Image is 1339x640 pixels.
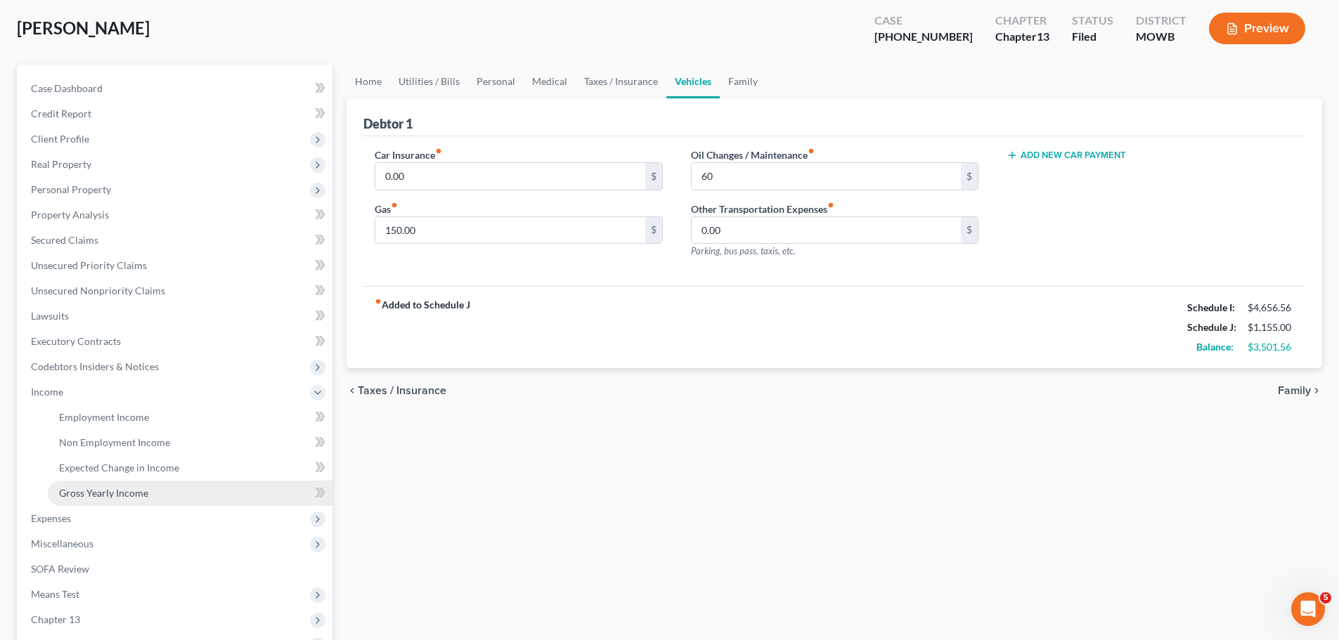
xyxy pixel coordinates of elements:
[1311,385,1322,396] i: chevron_right
[31,613,80,625] span: Chapter 13
[691,148,815,162] label: Oil Changes / Maintenance
[31,209,109,221] span: Property Analysis
[1187,301,1235,313] strong: Schedule I:
[1291,592,1325,626] iframe: Intercom live chat
[31,82,103,94] span: Case Dashboard
[808,148,815,155] i: fiber_manual_record
[31,386,63,398] span: Income
[1187,321,1236,333] strong: Schedule J:
[20,329,332,354] a: Executory Contracts
[20,76,332,101] a: Case Dashboard
[691,245,796,256] span: Parking, bus pass, taxis, etc.
[31,234,98,246] span: Secured Claims
[645,217,662,244] div: $
[375,163,645,190] input: --
[48,455,332,481] a: Expected Change in Income
[20,556,332,582] a: SOFA Review
[31,183,111,195] span: Personal Property
[1278,385,1311,396] span: Family
[1278,385,1322,396] button: Family chevron_right
[1072,13,1113,29] div: Status
[31,285,165,296] span: Unsecured Nonpriority Claims
[666,65,720,98] a: Vehicles
[20,101,332,126] a: Credit Report
[20,202,332,228] a: Property Analysis
[995,13,1049,29] div: Chapter
[961,163,978,190] div: $
[31,133,89,145] span: Client Profile
[1248,301,1294,315] div: $4,656.56
[347,385,358,396] i: chevron_left
[995,29,1049,45] div: Chapter
[692,217,961,244] input: --
[48,405,332,430] a: Employment Income
[31,512,71,524] span: Expenses
[692,163,961,190] input: --
[1072,29,1113,45] div: Filed
[375,202,398,216] label: Gas
[358,385,446,396] span: Taxes / Insurance
[1136,13,1186,29] div: District
[31,563,89,575] span: SOFA Review
[20,303,332,329] a: Lawsuits
[20,228,332,253] a: Secured Claims
[961,217,978,244] div: $
[1248,340,1294,354] div: $3,501.56
[1007,150,1126,161] button: Add New Car Payment
[524,65,576,98] a: Medical
[17,18,150,38] span: [PERSON_NAME]
[31,107,91,119] span: Credit Report
[720,65,766,98] a: Family
[59,411,149,423] span: Employment Income
[347,65,390,98] a: Home
[390,65,468,98] a: Utilities / Bills
[375,148,442,162] label: Car Insurance
[31,360,159,372] span: Codebtors Insiders & Notices
[874,29,973,45] div: [PHONE_NUMBER]
[645,163,662,190] div: $
[31,259,147,271] span: Unsecured Priority Claims
[1037,30,1049,43] span: 13
[1196,341,1234,353] strong: Balance:
[59,462,179,474] span: Expected Change in Income
[363,115,413,132] div: Debtor 1
[827,202,834,209] i: fiber_manual_record
[31,537,93,549] span: Miscellaneous
[48,430,332,455] a: Non Employment Income
[391,202,398,209] i: fiber_manual_record
[1248,320,1294,334] div: $1,155.00
[1320,592,1331,603] span: 5
[20,253,332,278] a: Unsecured Priority Claims
[59,487,148,499] span: Gross Yearly Income
[31,588,79,600] span: Means Test
[347,385,446,396] button: chevron_left Taxes / Insurance
[31,158,91,170] span: Real Property
[31,335,121,347] span: Executory Contracts
[576,65,666,98] a: Taxes / Insurance
[20,278,332,303] a: Unsecured Nonpriority Claims
[48,481,332,506] a: Gross Yearly Income
[31,310,69,322] span: Lawsuits
[375,298,382,305] i: fiber_manual_record
[375,298,470,357] strong: Added to Schedule J
[1209,13,1305,44] button: Preview
[1136,29,1186,45] div: MOWB
[874,13,973,29] div: Case
[59,436,170,448] span: Non Employment Income
[691,202,834,216] label: Other Transportation Expenses
[375,217,645,244] input: --
[468,65,524,98] a: Personal
[435,148,442,155] i: fiber_manual_record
